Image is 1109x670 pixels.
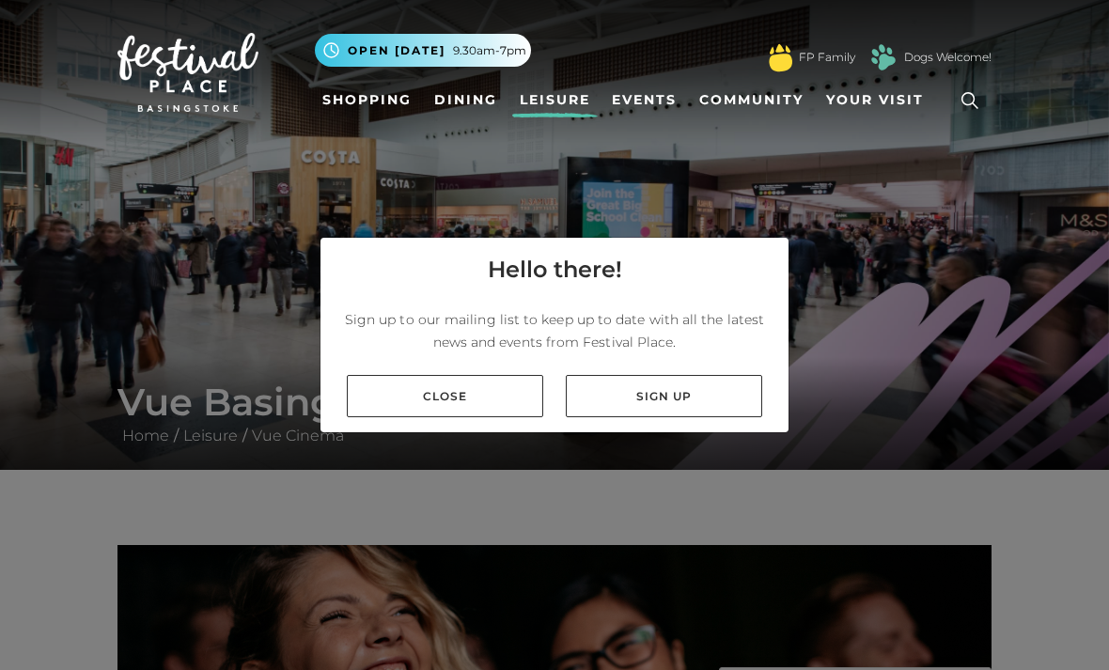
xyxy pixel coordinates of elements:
[336,308,773,353] p: Sign up to our mailing list to keep up to date with all the latest news and events from Festival ...
[826,90,924,110] span: Your Visit
[692,83,811,117] a: Community
[799,49,855,66] a: FP Family
[904,49,992,66] a: Dogs Welcome!
[347,375,543,417] a: Close
[819,83,941,117] a: Your Visit
[453,42,526,59] span: 9.30am-7pm
[566,375,762,417] a: Sign up
[315,83,419,117] a: Shopping
[315,34,531,67] button: Open [DATE] 9.30am-7pm
[488,253,622,287] h4: Hello there!
[427,83,505,117] a: Dining
[117,33,258,112] img: Festival Place Logo
[512,83,598,117] a: Leisure
[604,83,684,117] a: Events
[348,42,445,59] span: Open [DATE]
